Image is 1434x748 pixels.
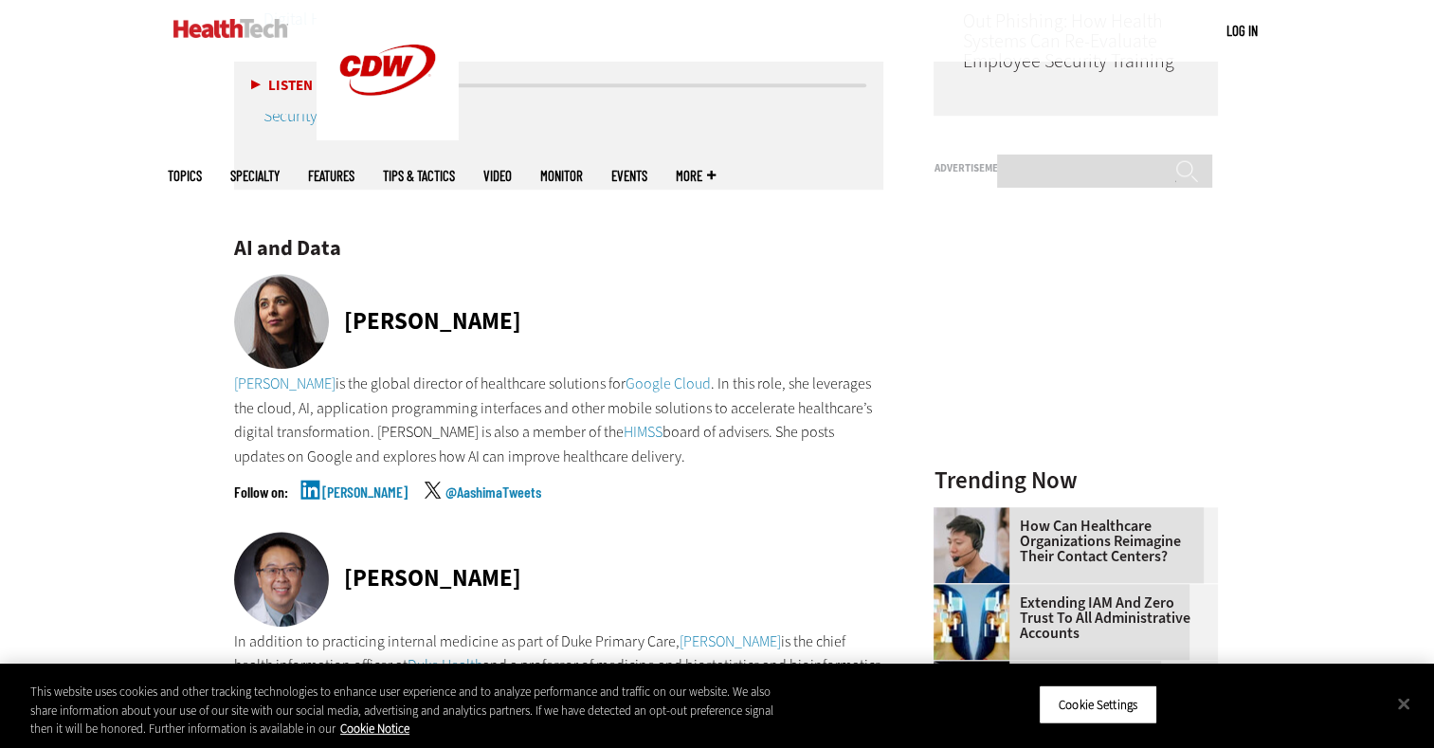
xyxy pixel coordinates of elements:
[344,309,521,333] div: [PERSON_NAME]
[934,507,1009,583] img: Healthcare contact center
[934,507,1019,522] a: Healthcare contact center
[317,125,459,145] a: CDW
[624,422,663,442] a: HIMSS
[483,169,512,183] a: Video
[234,274,329,369] img: Aashima Gupta
[626,374,711,393] a: Google Cloud
[540,169,583,183] a: MonITor
[934,519,1207,564] a: How Can Healthcare Organizations Reimagine Their Contact Centers?
[322,484,408,532] a: [PERSON_NAME]
[383,169,455,183] a: Tips & Tactics
[934,468,1218,492] h3: Trending Now
[234,532,329,627] img: Dr. Eric Poon
[934,584,1019,599] a: abstract image of woman with pixelated face
[1226,22,1258,39] a: Log in
[934,661,1019,676] a: Desktop monitor with brain AI concept
[1039,684,1157,724] button: Cookie Settings
[230,169,280,183] span: Specialty
[1226,21,1258,41] div: User menu
[611,169,647,183] a: Events
[934,595,1207,641] a: Extending IAM and Zero Trust to All Administrative Accounts
[680,631,781,651] a: [PERSON_NAME]
[234,372,884,468] p: is the global director of healthcare solutions for . In this role, she leverages the cloud, AI, a...
[445,484,541,532] a: @AashimaTweets
[1383,683,1425,724] button: Close
[934,584,1009,660] img: abstract image of woman with pixelated face
[934,181,1218,418] iframe: advertisement
[30,683,789,739] div: This website uses cookies and other tracking technologies to enhance user experience and to analy...
[408,655,482,675] a: Duke Health
[934,661,1009,737] img: Desktop monitor with brain AI concept
[168,169,202,183] span: Topics
[340,721,409,737] a: More information about your privacy
[234,238,884,259] h2: AI and Data
[344,566,521,590] div: [PERSON_NAME]
[676,169,716,183] span: More
[234,374,336,393] a: [PERSON_NAME]
[173,19,288,38] img: Home
[934,163,1218,173] h3: Advertisement
[308,169,354,183] a: Features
